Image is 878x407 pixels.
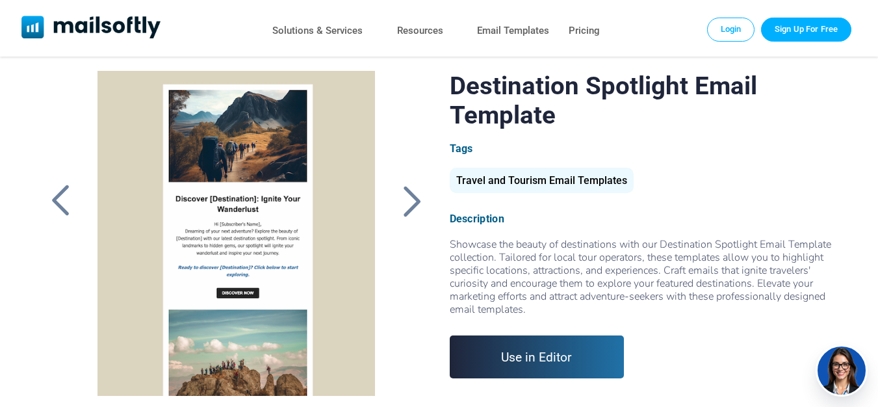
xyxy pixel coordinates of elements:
a: Travel and Tourism Email Templates [450,179,634,185]
a: Trial [761,18,851,41]
a: Pricing [569,21,600,40]
a: Mailsoftly [21,16,161,41]
a: Login [707,18,755,41]
a: Destination Spotlight Email Template [83,71,391,396]
a: Use in Editor [450,335,625,378]
a: Email Templates [477,21,549,40]
span: Showcase the beauty of destinations with our Destination Spotlight Email Template collection. Tai... [450,237,831,317]
a: Solutions & Services [272,21,363,40]
div: Travel and Tourism Email Templates [450,168,634,193]
div: Tags [450,142,834,155]
a: Back [44,184,77,218]
a: Resources [397,21,443,40]
h1: Destination Spotlight Email Template [450,71,834,129]
div: Description [450,213,834,225]
a: Back [396,184,428,218]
